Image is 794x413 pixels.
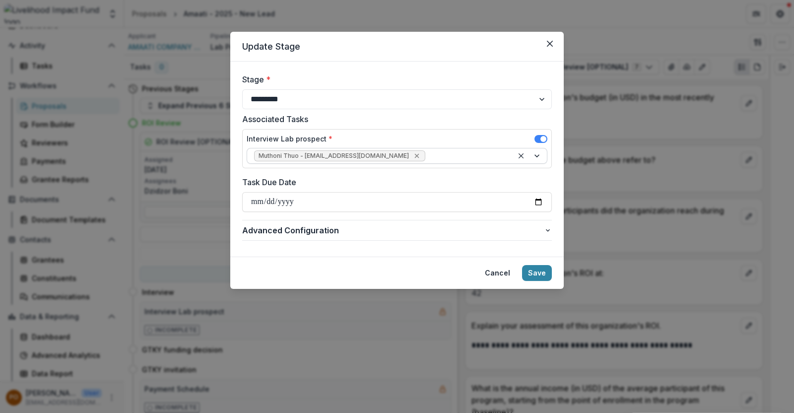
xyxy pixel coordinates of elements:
[242,224,544,236] span: Advanced Configuration
[479,265,516,281] button: Cancel
[247,134,332,144] label: Interview Lab prospect
[230,32,564,62] header: Update Stage
[242,113,546,125] label: Associated Tasks
[515,150,527,162] div: Clear selected options
[542,36,558,52] button: Close
[259,152,409,159] span: Muthoni Thuo - [EMAIL_ADDRESS][DOMAIN_NAME]
[412,151,422,161] div: Remove Muthoni Thuo - muthoni@lifund.org
[242,220,552,240] button: Advanced Configuration
[522,265,552,281] button: Save
[242,176,546,188] label: Task Due Date
[242,73,546,85] label: Stage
